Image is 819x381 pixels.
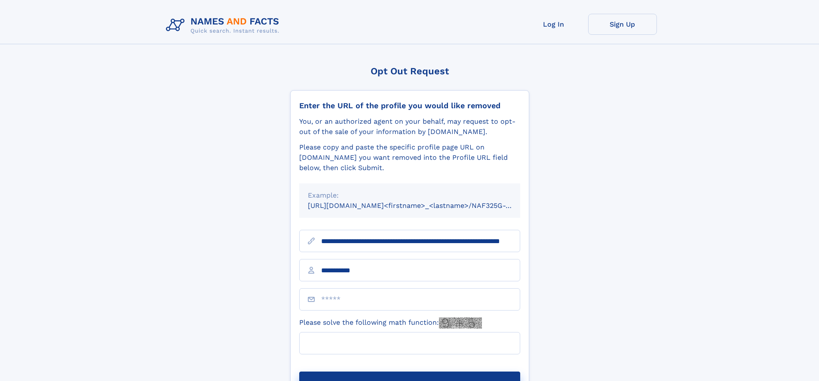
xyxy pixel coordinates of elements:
a: Sign Up [588,14,657,35]
div: You, or an authorized agent on your behalf, may request to opt-out of the sale of your informatio... [299,116,520,137]
div: Please copy and paste the specific profile page URL on [DOMAIN_NAME] you want removed into the Pr... [299,142,520,173]
div: Enter the URL of the profile you would like removed [299,101,520,110]
a: Log In [519,14,588,35]
div: Opt Out Request [290,66,529,76]
small: [URL][DOMAIN_NAME]<firstname>_<lastname>/NAF325G-xxxxxxxx [308,201,537,210]
label: Please solve the following math function: [299,317,482,329]
div: Example: [308,190,512,201]
img: Logo Names and Facts [163,14,286,37]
